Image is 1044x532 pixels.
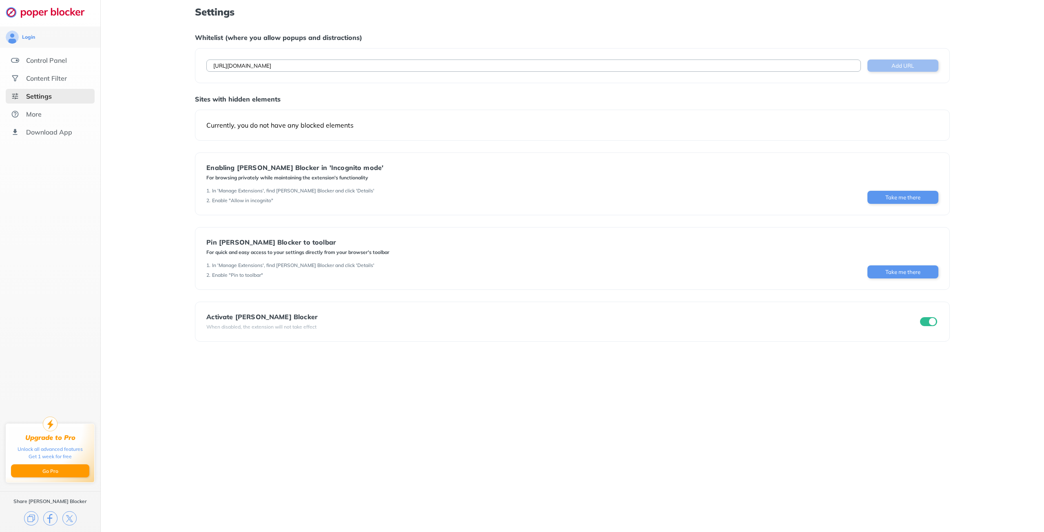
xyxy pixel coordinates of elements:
img: avatar.svg [6,31,19,44]
div: Unlock all advanced features [18,446,83,453]
div: More [26,110,42,118]
div: Download App [26,128,72,136]
img: logo-webpage.svg [6,7,93,18]
div: Content Filter [26,74,67,82]
div: Control Panel [26,56,67,64]
img: social.svg [11,74,19,82]
div: Get 1 week for free [29,453,72,460]
div: Pin [PERSON_NAME] Blocker to toolbar [206,238,389,246]
div: In 'Manage Extensions', find [PERSON_NAME] Blocker and click 'Details' [212,188,374,194]
div: Enabling [PERSON_NAME] Blocker in 'Incognito mode' [206,164,383,171]
div: 1 . [206,262,210,269]
div: Whitelist (where you allow popups and distractions) [195,33,949,42]
div: 1 . [206,188,210,194]
img: download-app.svg [11,128,19,136]
div: When disabled, the extension will not take effect [206,324,318,330]
button: Go Pro [11,464,89,477]
div: Currently, you do not have any blocked elements [206,121,938,129]
div: Share [PERSON_NAME] Blocker [13,498,87,505]
div: Enable "Pin to toolbar" [212,272,263,278]
div: Login [22,34,35,40]
div: Settings [26,92,52,100]
img: x.svg [62,511,77,525]
div: 2 . [206,197,210,204]
img: about.svg [11,110,19,118]
button: Take me there [867,265,938,278]
div: Upgrade to Pro [25,434,75,441]
div: Enable "Allow in incognito" [212,197,273,204]
div: Activate [PERSON_NAME] Blocker [206,313,318,320]
img: upgrade-to-pro.svg [43,417,58,431]
div: 2 . [206,272,210,278]
img: settings-selected.svg [11,92,19,100]
div: Sites with hidden elements [195,95,949,103]
img: features.svg [11,56,19,64]
div: For quick and easy access to your settings directly from your browser's toolbar [206,249,389,256]
button: Add URL [867,60,938,72]
div: For browsing privately while maintaining the extension's functionality [206,174,383,181]
img: facebook.svg [43,511,58,525]
div: In 'Manage Extensions', find [PERSON_NAME] Blocker and click 'Details' [212,262,374,269]
h1: Settings [195,7,949,17]
input: Example: twitter.com [206,60,860,72]
img: copy.svg [24,511,38,525]
button: Take me there [867,191,938,204]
